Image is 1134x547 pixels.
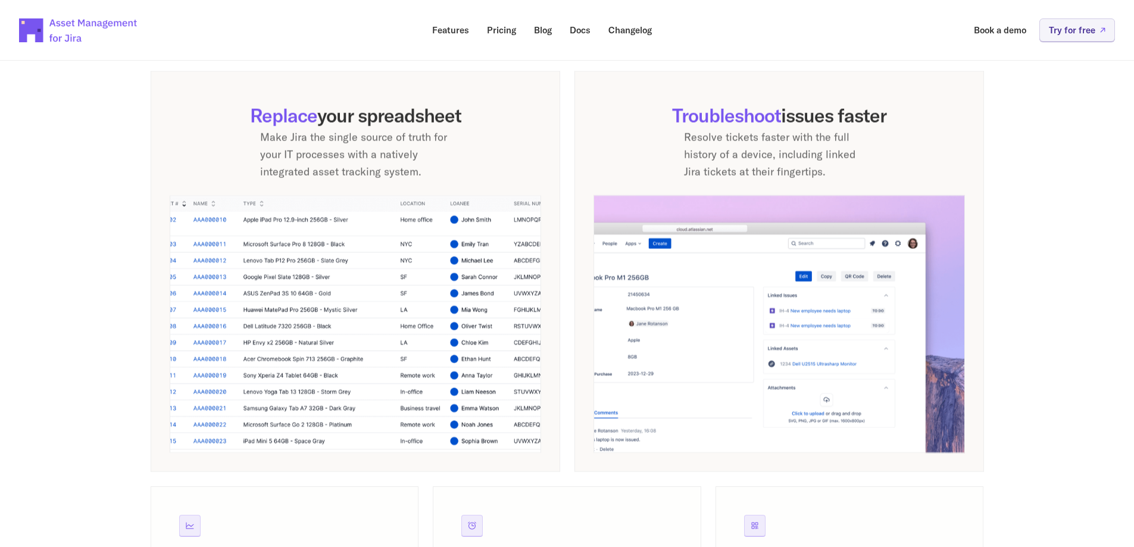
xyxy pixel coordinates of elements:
img: App [593,195,965,453]
a: Changelog [600,18,660,42]
span: Replace [249,104,317,127]
a: Docs [561,18,599,42]
a: Blog [526,18,560,42]
h3: your spreadsheet [170,104,541,127]
p: Pricing [487,26,516,35]
h3: Troubleshoot [593,104,965,127]
p: Changelog [608,26,652,35]
p: Book a demo [974,26,1026,35]
p: Docs [570,26,591,35]
a: Book a demo [966,18,1035,42]
a: Features [424,18,477,42]
a: Try for free [1039,18,1115,42]
p: Try for free [1049,26,1095,35]
p: Features [432,26,469,35]
span: issues faster [781,104,886,127]
img: App [170,195,541,453]
p: Blog [534,26,552,35]
p: Resolve tickets faster with the full history of a device, including linked Jira tickets at their ... [684,129,874,180]
a: Pricing [479,18,524,42]
p: Make Jira the single source of truth for your IT processes with a natively integrated asset track... [260,129,451,180]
